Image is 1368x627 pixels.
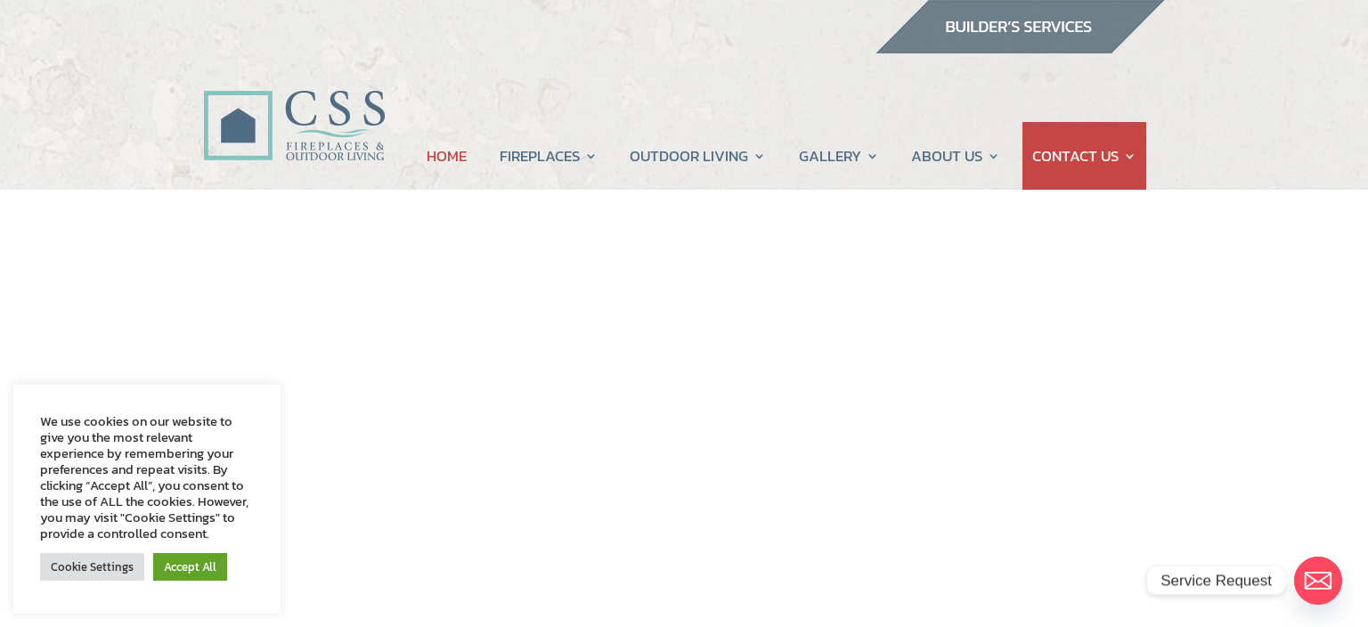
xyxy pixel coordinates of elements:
a: OUTDOOR LIVING [630,122,766,190]
a: GALLERY [799,122,879,190]
div: We use cookies on our website to give you the most relevant experience by remembering your prefer... [40,413,254,541]
img: CSS Fireplaces & Outdoor Living (Formerly Construction Solutions & Supply)- Jacksonville Ormond B... [203,41,385,170]
a: builder services construction supply [875,37,1165,60]
a: Accept All [153,553,227,581]
a: FIREPLACES [500,122,598,190]
a: ABOUT US [911,122,1000,190]
a: Cookie Settings [40,553,144,581]
a: HOME [427,122,467,190]
a: CONTACT US [1032,122,1136,190]
a: Email [1294,557,1342,605]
